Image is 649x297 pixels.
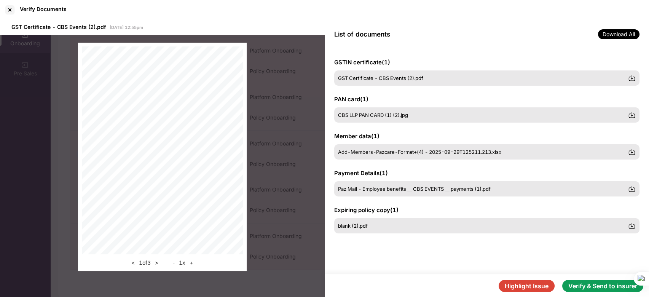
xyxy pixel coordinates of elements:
span: List of documents [334,30,390,38]
button: Verify & Send to insurer [562,280,643,292]
span: Add-Members-Pazcare-Format+(4) - 2025-09-29T125211.213.xlsx [338,149,501,155]
span: GSTIN certificate ( 1 ) [334,59,390,66]
span: Member data ( 1 ) [334,133,380,140]
span: [DATE] 12:55pm [110,25,143,30]
button: + [187,258,195,267]
span: CBS LLP PAN CARD (1) (2).jpg [338,112,408,118]
img: svg+xml;base64,PHN2ZyBpZD0iRG93bmxvYWQtMzJ4MzIiIHhtbG5zPSJodHRwOi8vd3d3LnczLm9yZy8yMDAwL3N2ZyIgd2... [628,148,636,156]
img: svg+xml;base64,PHN2ZyBpZD0iRG93bmxvYWQtMzJ4MzIiIHhtbG5zPSJodHRwOi8vd3d3LnczLm9yZy8yMDAwL3N2ZyIgd2... [628,222,636,230]
span: Download All [598,29,639,39]
div: 1 of 3 [129,258,161,267]
span: blank (2).pdf [338,223,368,229]
button: > [153,258,161,267]
button: Highlight Issue [499,280,555,292]
button: - [170,258,177,267]
span: PAN card ( 1 ) [334,96,368,103]
img: svg+xml;base64,PHN2ZyBpZD0iRG93bmxvYWQtMzJ4MzIiIHhtbG5zPSJodHRwOi8vd3d3LnczLm9yZy8yMDAwL3N2ZyIgd2... [628,185,636,193]
button: < [129,258,137,267]
span: GST Certificate - CBS Events (2).pdf [338,75,423,81]
span: Paz Mail - Employee benefits __ CBS EVENTS __ payments (1).pdf [338,186,491,192]
span: Expiring policy copy ( 1 ) [334,206,399,214]
span: Payment Details ( 1 ) [334,169,388,177]
img: svg+xml;base64,PHN2ZyBpZD0iRG93bmxvYWQtMzJ4MzIiIHhtbG5zPSJodHRwOi8vd3d3LnczLm9yZy8yMDAwL3N2ZyIgd2... [628,111,636,119]
span: GST Certificate - CBS Events (2).pdf [11,24,106,30]
div: 1 x [170,258,195,267]
div: Verify Documents [20,6,67,12]
img: svg+xml;base64,PHN2ZyBpZD0iRG93bmxvYWQtMzJ4MzIiIHhtbG5zPSJodHRwOi8vd3d3LnczLm9yZy8yMDAwL3N2ZyIgd2... [628,74,636,82]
